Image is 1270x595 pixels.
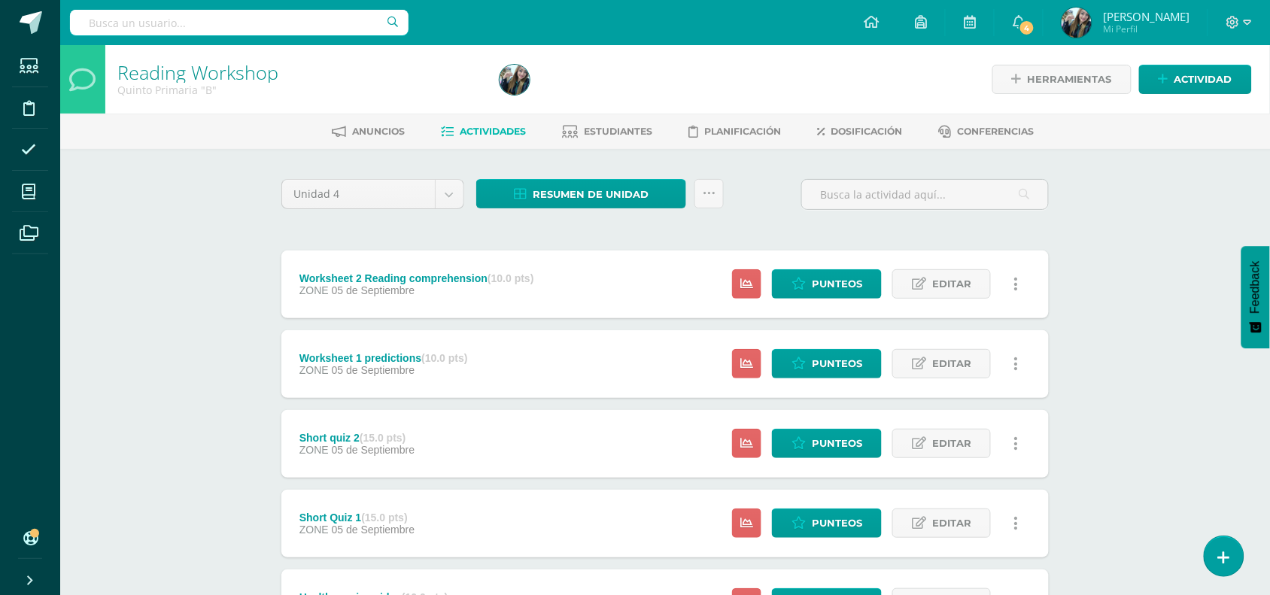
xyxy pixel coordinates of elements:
[333,120,406,144] a: Anuncios
[488,272,533,284] strong: (10.0 pts)
[939,120,1035,144] a: Conferencias
[476,179,686,208] a: Resumen de unidad
[332,444,415,456] span: 05 de Septiembre
[1139,65,1252,94] a: Actividad
[585,126,653,137] span: Estudiantes
[1103,23,1189,35] span: Mi Perfil
[117,62,482,83] h1: Reading Workshop
[460,126,527,137] span: Actividades
[1249,261,1262,314] span: Feedback
[299,272,534,284] div: Worksheet 2 Reading comprehension
[299,284,329,296] span: ZONE
[70,10,409,35] input: Busca un usuario...
[299,352,468,364] div: Worksheet 1 predictions
[689,120,782,144] a: Planificación
[812,270,862,298] span: Punteos
[1019,20,1035,36] span: 4
[563,120,653,144] a: Estudiantes
[117,59,278,85] a: Reading Workshop
[353,126,406,137] span: Anuncios
[533,181,649,208] span: Resumen de unidad
[1174,65,1232,93] span: Actividad
[299,444,329,456] span: ZONE
[932,350,971,378] span: Editar
[1062,8,1092,38] img: ab28650470f0b57cd31dd7e6cf45ec32.png
[802,180,1048,209] input: Busca la actividad aquí...
[360,432,406,444] strong: (15.0 pts)
[772,269,882,299] a: Punteos
[282,180,463,208] a: Unidad 4
[772,508,882,538] a: Punteos
[1103,9,1189,24] span: [PERSON_NAME]
[299,512,415,524] div: Short Quiz 1
[958,126,1035,137] span: Conferencias
[500,65,530,95] img: ab28650470f0b57cd31dd7e6cf45ec32.png
[299,524,329,536] span: ZONE
[831,126,903,137] span: Dosificación
[299,432,415,444] div: Short quiz 2
[812,430,862,457] span: Punteos
[992,65,1132,94] a: Herramientas
[1241,246,1270,348] button: Feedback - Mostrar encuesta
[293,180,424,208] span: Unidad 4
[117,83,482,97] div: Quinto Primaria 'B'
[812,509,862,537] span: Punteos
[442,120,527,144] a: Actividades
[421,352,467,364] strong: (10.0 pts)
[772,429,882,458] a: Punteos
[772,349,882,378] a: Punteos
[332,364,415,376] span: 05 de Septiembre
[932,509,971,537] span: Editar
[1028,65,1112,93] span: Herramientas
[299,364,329,376] span: ZONE
[332,284,415,296] span: 05 de Septiembre
[932,430,971,457] span: Editar
[332,524,415,536] span: 05 de Septiembre
[932,270,971,298] span: Editar
[812,350,862,378] span: Punteos
[705,126,782,137] span: Planificación
[361,512,407,524] strong: (15.0 pts)
[818,120,903,144] a: Dosificación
